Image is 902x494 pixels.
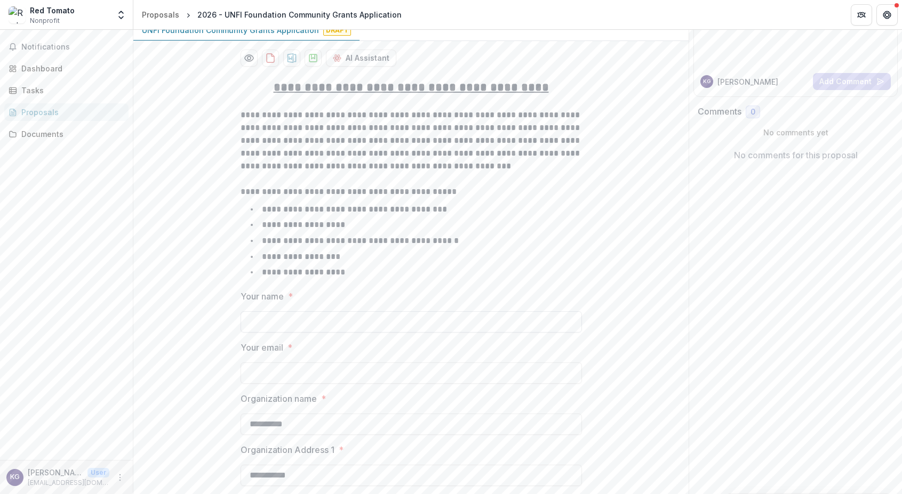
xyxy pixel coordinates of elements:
[876,4,898,26] button: Get Help
[197,9,402,20] div: 2026 - UNFI Foundation Community Grants Application
[9,6,26,23] img: Red Tomato
[698,127,893,138] p: No comments yet
[21,63,120,74] div: Dashboard
[4,82,129,99] a: Tasks
[21,107,120,118] div: Proposals
[21,128,120,140] div: Documents
[114,4,129,26] button: Open entity switcher
[241,443,334,456] p: Organization Address 1
[30,5,75,16] div: Red Tomato
[28,467,83,478] p: [PERSON_NAME]
[241,50,258,67] button: Preview ce1abc64-3c42-4ea4-a1b9-e35de9e4cfbe-0.pdf
[4,103,129,121] a: Proposals
[751,108,755,117] span: 0
[813,73,891,90] button: Add Comment
[87,468,109,477] p: User
[21,85,120,96] div: Tasks
[734,149,858,161] p: No comments for this proposal
[241,341,283,354] p: Your email
[138,7,406,22] nav: breadcrumb
[10,474,20,481] div: Kelsey Gosch
[30,16,60,26] span: Nonprofit
[323,25,351,36] span: Draft
[703,79,711,84] div: Kelsey Gosch
[4,125,129,143] a: Documents
[21,43,124,52] span: Notifications
[241,392,317,405] p: Organization name
[851,4,872,26] button: Partners
[28,478,109,488] p: [EMAIL_ADDRESS][DOMAIN_NAME]
[4,60,129,77] a: Dashboard
[717,76,778,87] p: [PERSON_NAME]
[4,38,129,55] button: Notifications
[142,9,179,20] div: Proposals
[283,50,300,67] button: download-proposal
[138,7,183,22] a: Proposals
[241,290,284,303] p: Your name
[142,25,319,36] p: UNFI Foundation Community Grants Application
[114,471,126,484] button: More
[305,50,322,67] button: download-proposal
[326,50,396,67] button: AI Assistant
[698,107,741,117] h2: Comments
[262,50,279,67] button: download-proposal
